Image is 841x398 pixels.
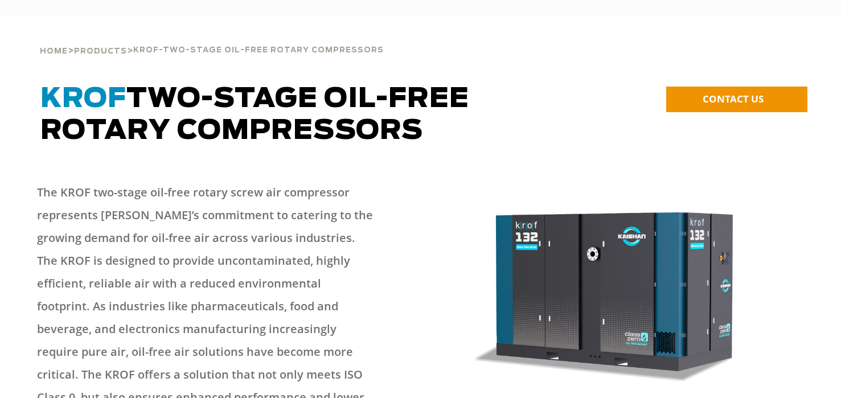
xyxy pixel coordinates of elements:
[40,17,801,60] div: > >
[428,187,801,397] img: krof132
[40,85,469,145] span: TWO-STAGE OIL-FREE ROTARY COMPRESSORS
[703,92,764,105] span: CONTACT US
[666,87,807,112] a: CONTACT US
[40,46,68,56] a: Home
[40,48,68,55] span: Home
[133,47,384,54] span: KROF-TWO-STAGE OIL-FREE ROTARY COMPRESSORS
[74,48,127,55] span: Products
[74,46,127,56] a: Products
[40,85,126,113] span: KROF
